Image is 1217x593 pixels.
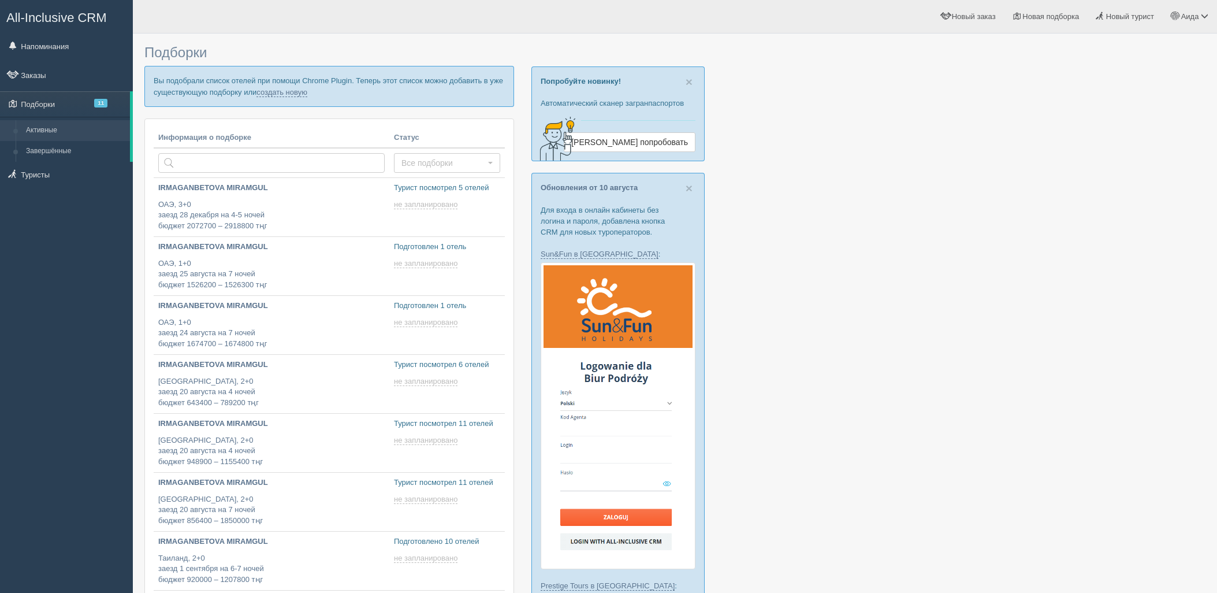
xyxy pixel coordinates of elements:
a: IRMAGANBETOVA MIRAMGUL ОАЭ, 1+0заезд 25 августа на 7 ночейбюджет 1526200 – 1526300 тңг [154,237,389,295]
span: не запланировано [394,554,457,563]
th: Информация о подборке [154,128,389,149]
p: Турист посмотрел 5 отелей [394,183,500,194]
p: Автоматический сканер загранпаспортов [541,98,695,109]
p: Подготовлен 1 отель [394,301,500,312]
a: не запланировано [394,259,460,268]
span: Новый турист [1106,12,1154,21]
p: Турист посмотрел 11 отелей [394,477,500,488]
p: Подготовлено 10 отелей [394,536,500,547]
img: creative-idea-2907357.png [532,116,578,162]
a: не запланировано [394,377,460,386]
p: : [541,249,695,260]
p: IRMAGANBETOVA MIRAMGUL [158,536,385,547]
p: Для входа в онлайн кабинеты без логина и пароля, добавлена кнопка CRM для новых туроператоров. [541,205,695,238]
a: Завершённые [21,141,130,162]
th: Статус [389,128,505,149]
p: [GEOGRAPHIC_DATA], 2+0 заезд 20 августа на 4 ночей бюджет 948900 – 1155400 тңг [158,435,385,468]
a: Sun&Fun в [GEOGRAPHIC_DATA] [541,250,658,259]
span: × [686,75,693,88]
p: IRMAGANBETOVA MIRAMGUL [158,242,385,253]
p: IRMAGANBETOVA MIRAMGUL [158,418,385,429]
span: Новый заказ [952,12,996,21]
input: Поиск по стране или туристу [158,153,385,173]
a: не запланировано [394,200,460,209]
p: Подготовлен 1 отель [394,242,500,253]
span: Подборки [144,45,207,60]
span: не запланировано [394,259,457,268]
a: не запланировано [394,318,460,327]
a: создать новую [256,88,307,97]
p: Вы подобрали список отелей при помощи Chrome Plugin. Теперь этот список можно добавить в уже суще... [144,66,514,106]
a: Prestige Tours в [GEOGRAPHIC_DATA] [541,581,675,591]
span: не запланировано [394,436,457,445]
span: Новая подборка [1022,12,1079,21]
span: 11 [94,99,107,108]
span: не запланировано [394,200,457,209]
p: IRMAGANBETOVA MIRAMGUL [158,477,385,488]
p: Таиланд, 2+0 заезд 1 сентября на 6-7 ночей бюджет 920000 – 1207800 тңг [158,553,385,585]
p: Турист посмотрел 11 отелей [394,418,500,429]
p: IRMAGANBETOVA MIRAMGUL [158,301,385,312]
img: sun-fun-%D0%BB%D0%BE%D0%B3%D1%96%D0%BD-%D1%87%D0%B5%D1%80%D0%B5%D0%B7-%D1%81%D1%80%D0%BC-%D0%B4%D... [541,262,695,569]
p: ОАЭ, 3+0 заезд 28 декабря на 4-5 ночей бюджет 2072700 – 2918800 тңг [158,199,385,232]
a: IRMAGANBETOVA MIRAMGUL [GEOGRAPHIC_DATA], 2+0заезд 20 августа на 4 ночейбюджет 948900 – 1155400 тңг [154,414,389,472]
button: Close [686,182,693,194]
a: Обновления от 10 августа [541,183,638,192]
p: IRMAGANBETOVA MIRAMGUL [158,359,385,370]
a: IRMAGANBETOVA MIRAMGUL ОАЭ, 1+0заезд 24 августа на 7 ночейбюджет 1674700 – 1674800 тңг [154,296,389,354]
a: Активные [21,120,130,141]
span: All-Inclusive CRM [6,10,107,25]
span: Аида [1181,12,1199,21]
p: IRMAGANBETOVA MIRAMGUL [158,183,385,194]
span: не запланировано [394,377,457,386]
a: [PERSON_NAME] попробовать [564,132,695,152]
button: Все подборки [394,153,500,173]
a: IRMAGANBETOVA MIRAMGUL [GEOGRAPHIC_DATA], 2+0заезд 20 августа на 4 ночейбюджет 643400 – 789200 тңг [154,355,389,413]
p: [GEOGRAPHIC_DATA], 2+0 заезд 20 августа на 4 ночей бюджет 643400 – 789200 тңг [158,376,385,409]
a: All-Inclusive CRM [1,1,132,32]
span: Все подборки [401,157,485,169]
p: Турист посмотрел 6 отелей [394,359,500,370]
a: IRMAGANBETOVA MIRAMGUL Таиланд, 2+0заезд 1 сентября на 6-7 ночейбюджет 920000 – 1207800 тңг [154,532,389,590]
p: Попробуйте новинку! [541,76,695,87]
span: не запланировано [394,318,457,327]
a: не запланировано [394,554,460,563]
button: Close [686,76,693,88]
a: IRMAGANBETOVA MIRAMGUL [GEOGRAPHIC_DATA], 2+0заезд 20 августа на 7 ночейбюджет 856400 – 1850000 тңг [154,473,389,531]
a: IRMAGANBETOVA MIRAMGUL ОАЭ, 3+0заезд 28 декабря на 4-5 ночейбюджет 2072700 – 2918800 тңг [154,178,389,236]
p: [GEOGRAPHIC_DATA], 2+0 заезд 20 августа на 7 ночей бюджет 856400 – 1850000 тңг [158,494,385,527]
span: не запланировано [394,495,457,504]
span: × [686,181,693,195]
p: ОАЭ, 1+0 заезд 25 августа на 7 ночей бюджет 1526200 – 1526300 тңг [158,258,385,291]
a: не запланировано [394,495,460,504]
p: : [541,580,695,591]
a: не запланировано [394,436,460,445]
p: ОАЭ, 1+0 заезд 24 августа на 7 ночей бюджет 1674700 – 1674800 тңг [158,317,385,350]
